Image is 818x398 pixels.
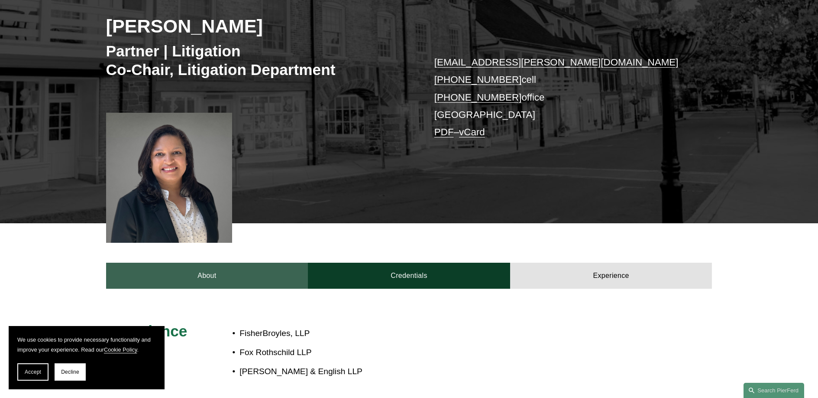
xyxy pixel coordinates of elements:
a: Cookie Policy [104,346,137,353]
a: [PHONE_NUMBER] [434,74,522,85]
p: Fox Rothschild LLP [239,345,636,360]
p: [PERSON_NAME] & English LLP [239,364,636,379]
a: vCard [459,127,485,137]
h3: Partner | Litigation Co-Chair, Litigation Department [106,42,409,79]
a: Search this site [744,383,804,398]
p: We use cookies to provide necessary functionality and improve your experience. Read our . [17,335,156,355]
a: [PHONE_NUMBER] [434,92,522,103]
a: Experience [510,263,712,289]
span: Experience [106,323,188,339]
h2: [PERSON_NAME] [106,15,409,37]
a: [EMAIL_ADDRESS][PERSON_NAME][DOMAIN_NAME] [434,57,679,68]
a: About [106,263,308,289]
a: PDF [434,127,454,137]
section: Cookie banner [9,326,165,389]
button: Accept [17,363,48,381]
span: Decline [61,369,79,375]
p: cell office [GEOGRAPHIC_DATA] – [434,54,687,141]
button: Decline [55,363,86,381]
span: Accept [25,369,41,375]
a: Credentials [308,263,510,289]
p: FisherBroyles, LLP [239,326,636,341]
